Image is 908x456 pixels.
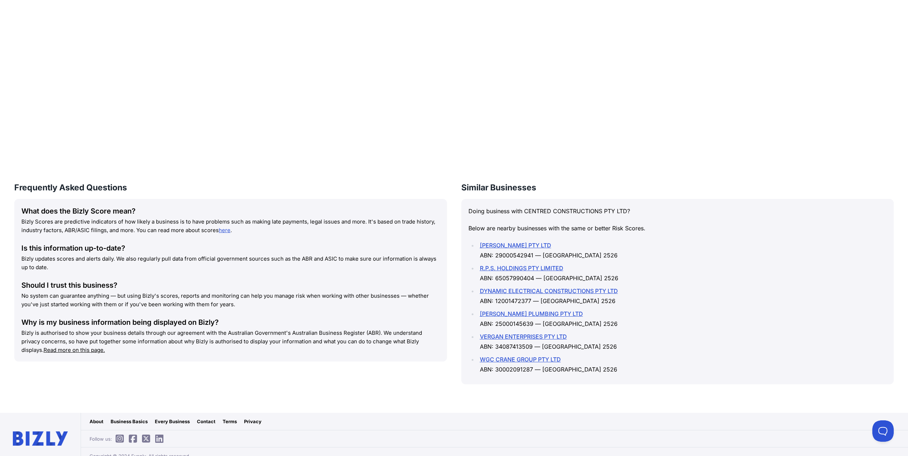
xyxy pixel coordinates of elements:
[480,287,618,294] a: DYNAMIC ELECTRICAL CONSTRUCTIONS PTY LTD
[219,227,230,234] a: here
[21,280,440,290] div: Should I trust this business?
[478,309,887,329] li: ABN: 25000145639 — [GEOGRAPHIC_DATA] 2526
[90,418,103,425] a: About
[223,418,237,425] a: Terms
[244,418,262,425] a: Privacy
[111,418,148,425] a: Business Basics
[478,286,887,306] li: ABN: 12001472377 — [GEOGRAPHIC_DATA] 2526
[478,240,887,260] li: ABN: 29000542941 — [GEOGRAPHIC_DATA] 2526
[478,263,887,283] li: ABN: 65057990404 — [GEOGRAPHIC_DATA] 2526
[480,333,567,340] a: VERGAN ENTERPRISES PTY LTD
[478,354,887,374] li: ABN: 30002091287 — [GEOGRAPHIC_DATA] 2526
[21,329,440,354] p: Bizly is authorised to show your business details through our agreement with the Australian Gover...
[468,223,887,233] p: Below are nearby businesses with the same or better Risk Scores.
[14,182,447,193] h3: Frequently Asked Questions
[21,255,440,272] p: Bizly updates scores and alerts daily. We also regularly pull data from official government sourc...
[872,420,894,442] iframe: Toggle Customer Support
[478,332,887,352] li: ABN: 34087413509 — [GEOGRAPHIC_DATA] 2526
[44,347,105,353] a: Read more on this page.
[21,217,440,235] p: Bizly Scores are predictive indicators of how likely a business is to have problems such as makin...
[21,317,440,327] div: Why is my business information being displayed on Bizly?
[21,243,440,253] div: Is this information up-to-date?
[480,310,583,317] a: [PERSON_NAME] PLUMBING PTY LTD
[21,206,440,216] div: What does the Bizly Score mean?
[480,242,551,249] a: [PERSON_NAME] PTY LTD
[197,418,215,425] a: Contact
[21,292,440,309] p: No system can guarantee anything — but using Bizly's scores, reports and monitoring can help you ...
[90,435,167,442] span: Follow us:
[461,182,894,193] h3: Similar Businesses
[155,418,190,425] a: Every Business
[468,206,887,216] p: Doing business with CENTRED CONSTRUCTIONS PTY LTD?
[480,265,563,272] a: R.P.S. HOLDINGS PTY LIMITED
[480,356,561,363] a: WGC CRANE GROUP PTY LTD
